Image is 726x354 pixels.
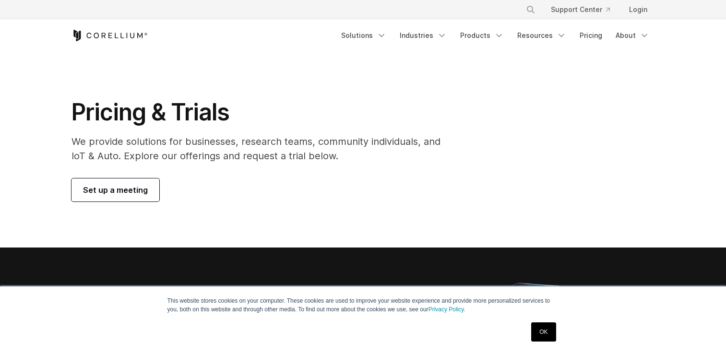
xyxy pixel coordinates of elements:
div: Navigation Menu [335,27,655,44]
a: Solutions [335,27,392,44]
a: Privacy Policy. [428,306,465,313]
button: Search [522,1,539,18]
a: Pricing [574,27,608,44]
a: Products [454,27,510,44]
a: Corellium Home [71,30,148,41]
a: Resources [512,27,572,44]
a: Set up a meeting [71,178,159,201]
p: We provide solutions for businesses, research teams, community individuals, and IoT & Auto. Explo... [71,134,454,163]
a: Support Center [543,1,618,18]
span: Set up a meeting [83,184,148,196]
a: About [610,27,655,44]
h1: Pricing & Trials [71,98,454,127]
p: This website stores cookies on your computer. These cookies are used to improve your website expe... [167,296,559,314]
a: Industries [394,27,452,44]
div: Navigation Menu [514,1,655,18]
a: OK [531,322,556,342]
a: Login [621,1,655,18]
